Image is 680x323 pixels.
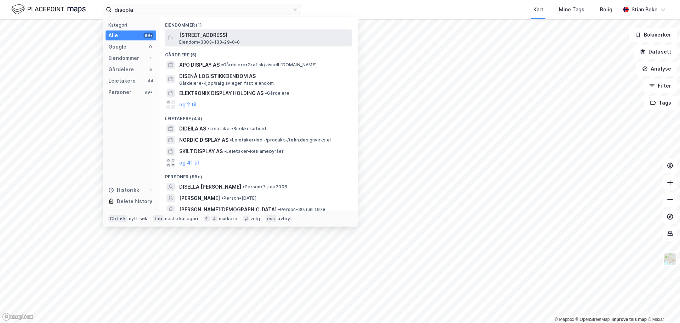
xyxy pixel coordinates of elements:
span: DIDEILA AS [179,124,206,133]
a: Improve this map [612,317,647,322]
span: • [208,126,210,131]
button: Filter [643,79,677,93]
span: • [265,90,267,96]
span: DISENÅ LOGISTIKKEIENDOM AS [179,72,349,80]
div: Stian Bokn [631,5,657,14]
div: Bolig [600,5,612,14]
span: Gårdeiere [265,90,289,96]
div: avbryt [278,216,292,222]
button: Datasett [634,45,677,59]
div: 0 [148,44,153,50]
div: Eiendommer (1) [159,17,358,29]
span: Person • 7. juni 2006 [243,184,287,190]
img: Z [663,252,677,266]
div: Alle [108,31,118,40]
span: • [243,184,245,189]
div: Leietakere (44) [159,110,358,123]
button: Analyse [636,62,677,76]
div: 1 [148,187,153,193]
iframe: Chat Widget [645,289,680,323]
div: Gårdeiere (5) [159,46,358,59]
span: NORDIC DISPLAY AS [179,136,228,144]
span: XPO DISPLAY AS [179,61,220,69]
span: Leietaker • Reklamebyråer [224,149,284,154]
div: velg [250,216,260,222]
div: 99+ [143,89,153,95]
span: [STREET_ADDRESS] [179,31,349,39]
div: tab [153,215,164,222]
span: Leietaker • Ind.-/produkt-/tekn.designvirks el [230,137,331,143]
div: Kart [533,5,543,14]
span: Person • [DATE] [221,195,256,201]
div: Gårdeiere [108,65,134,74]
div: Personer (99+) [159,168,358,181]
div: nytt søk [129,216,148,222]
span: • [224,149,226,154]
span: Gårdeiere • Kjøp/salg av egen fast eiendom [179,80,274,86]
div: Kategori [108,22,156,28]
button: og 41 til [179,158,199,167]
div: markere [219,216,237,222]
div: Eiendommer [108,54,139,62]
div: Historikk [108,186,139,194]
span: • [221,195,223,201]
div: 5 [148,67,153,72]
span: SKILT DISPLAY AS [179,147,223,156]
button: Tags [644,96,677,110]
span: DISELLA [PERSON_NAME] [179,183,241,191]
div: 1 [148,55,153,61]
div: 99+ [143,33,153,38]
span: Eiendom • 3303-133-29-0-0 [179,39,240,45]
span: [PERSON_NAME] [179,194,220,202]
div: Personer [108,88,131,96]
input: Søk på adresse, matrikkel, gårdeiere, leietakere eller personer [112,4,292,15]
span: [PERSON_NAME][DEMOGRAPHIC_DATA] [179,205,277,214]
button: Bokmerker [629,28,677,42]
span: • [230,137,232,143]
a: Mapbox [555,317,574,322]
span: Person • 30. juni 1978 [278,207,325,212]
button: og 2 til [179,100,197,109]
div: 44 [148,78,153,84]
div: neste kategori [165,216,198,222]
a: Mapbox homepage [2,313,33,321]
span: • [278,207,280,212]
img: logo.f888ab2527a4732fd821a326f86c7f29.svg [11,3,86,16]
div: Mine Tags [559,5,584,14]
span: • [221,62,223,67]
a: OpenStreetMap [576,317,610,322]
div: Leietakere [108,77,136,85]
span: Leietaker • Snekkerarbeid [208,126,266,132]
span: ELEKTRONIX DISPLAY HOLDING AS [179,89,263,98]
span: Gårdeiere • Grafisk/visuell [DOMAIN_NAME] [221,62,317,68]
div: Kontrollprogram for chat [645,289,680,323]
div: Delete history [117,197,152,206]
div: Google [108,43,126,51]
div: Ctrl + k [108,215,127,222]
div: esc [266,215,277,222]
